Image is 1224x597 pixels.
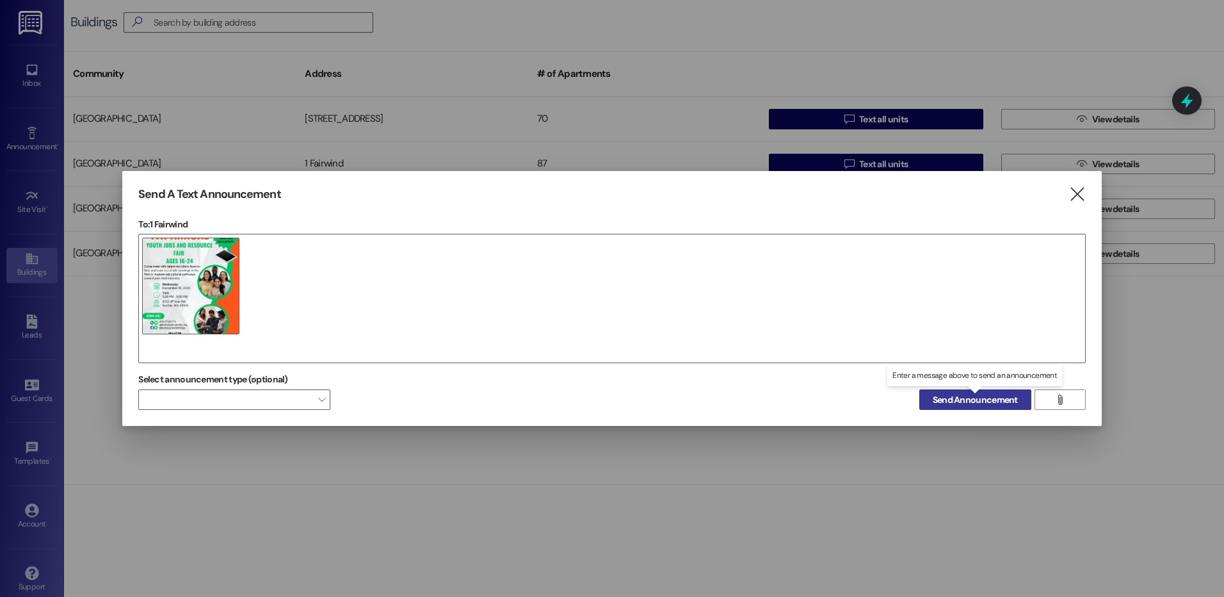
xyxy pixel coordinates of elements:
i:  [1055,395,1065,405]
span: Send Announcement [933,393,1018,407]
p: To: 1 Fairwind [138,218,1086,231]
p: Enter a message above to send an announcement [892,370,1057,381]
button: Send Announcement [919,389,1031,410]
i:  [1068,188,1086,201]
label: Select announcement type (optional) [138,370,288,389]
h3: Send A Text Announcement [138,187,280,202]
img: 5286-1756488859908.jpg [142,238,239,335]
